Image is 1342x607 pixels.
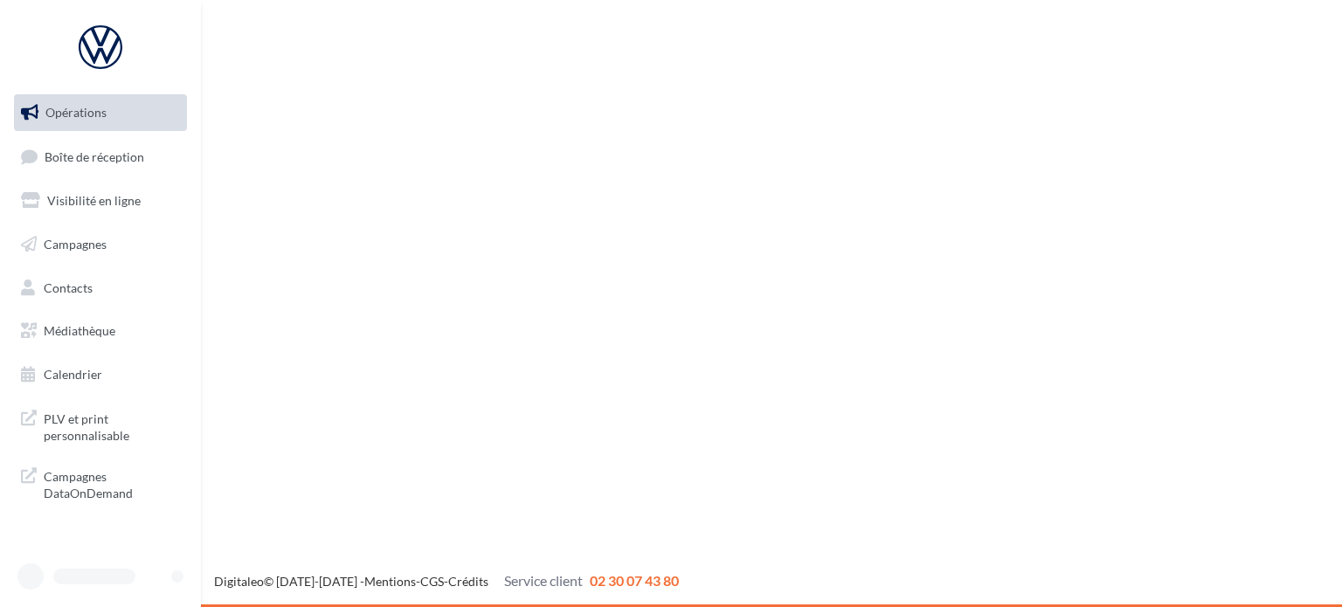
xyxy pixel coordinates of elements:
span: PLV et print personnalisable [44,407,180,445]
span: 02 30 07 43 80 [590,572,679,589]
a: Boîte de réception [10,138,190,176]
span: Campagnes [44,237,107,252]
a: Médiathèque [10,313,190,349]
span: Campagnes DataOnDemand [44,465,180,502]
span: Opérations [45,105,107,120]
a: Visibilité en ligne [10,183,190,219]
a: PLV et print personnalisable [10,400,190,452]
a: Digitaleo [214,574,264,589]
a: Mentions [364,574,416,589]
span: © [DATE]-[DATE] - - - [214,574,679,589]
a: Calendrier [10,356,190,393]
span: Contacts [44,279,93,294]
a: Contacts [10,270,190,307]
a: Crédits [448,574,488,589]
a: Campagnes [10,226,190,263]
a: Campagnes DataOnDemand [10,458,190,509]
a: Opérations [10,94,190,131]
span: Boîte de réception [45,148,144,163]
a: CGS [420,574,444,589]
span: Visibilité en ligne [47,193,141,208]
span: Médiathèque [44,323,115,338]
span: Calendrier [44,367,102,382]
span: Service client [504,572,583,589]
